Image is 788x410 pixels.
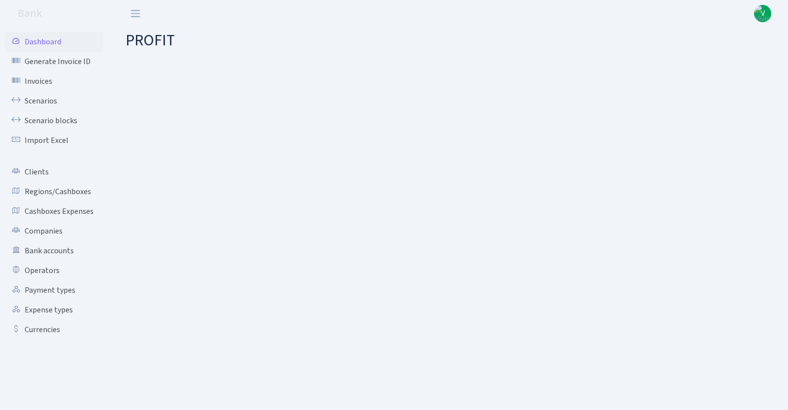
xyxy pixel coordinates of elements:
[5,221,103,241] a: Companies
[5,241,103,261] a: Bank accounts
[5,320,103,340] a: Currencies
[754,5,771,22] a: V
[5,261,103,280] a: Operators
[5,300,103,320] a: Expense types
[5,162,103,182] a: Clients
[5,111,103,131] a: Scenario blocks
[5,202,103,221] a: Cashboxes Expenses
[126,29,175,52] span: PROFIT
[5,131,103,150] a: Import Excel
[5,71,103,91] a: Invoices
[5,91,103,111] a: Scenarios
[754,5,771,22] img: Vivio
[5,182,103,202] a: Regions/Cashboxes
[5,52,103,71] a: Generate Invoice ID
[123,5,148,22] button: Toggle navigation
[5,32,103,52] a: Dashboard
[5,280,103,300] a: Payment types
